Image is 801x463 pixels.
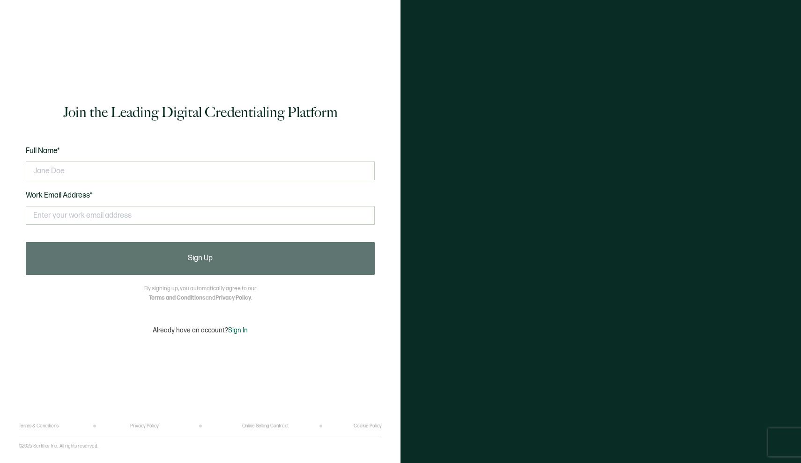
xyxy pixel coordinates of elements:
a: Online Selling Contract [242,423,289,429]
input: Jane Doe [26,162,375,180]
p: By signing up, you automatically agree to our and . [144,284,256,303]
a: Cookie Policy [354,423,382,429]
input: Enter your work email address [26,206,375,225]
span: Sign Up [188,255,213,262]
p: Already have an account? [153,326,248,334]
span: Sign In [228,326,248,334]
p: ©2025 Sertifier Inc.. All rights reserved. [19,443,98,449]
h1: Join the Leading Digital Credentialing Platform [63,103,338,122]
span: Work Email Address* [26,191,93,200]
a: Terms & Conditions [19,423,59,429]
a: Privacy Policy [215,294,251,301]
span: Full Name* [26,147,60,155]
a: Privacy Policy [130,423,159,429]
a: Terms and Conditions [149,294,206,301]
button: Sign Up [26,242,375,275]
